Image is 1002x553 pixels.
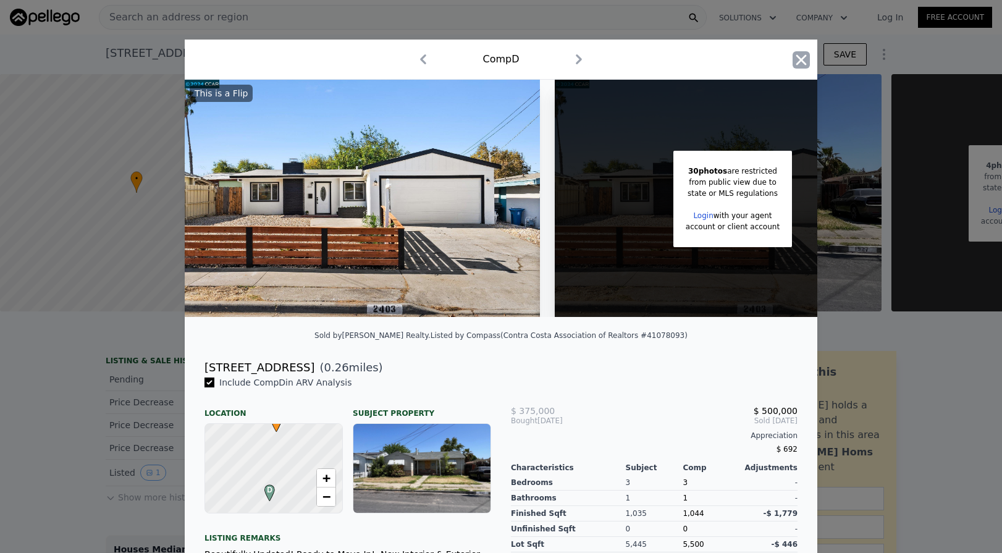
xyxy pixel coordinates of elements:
span: with your agent [714,211,772,220]
a: Zoom in [317,469,335,488]
div: Characteristics [511,463,626,473]
div: Subject [626,463,683,473]
div: 1 [683,491,740,506]
span: 5,500 [683,540,704,549]
span: $ 692 [777,445,798,454]
div: This is a Flip [190,85,253,102]
span: D [261,484,278,496]
span: -$ 1,779 [764,509,798,518]
div: Finished Sqft [511,506,626,521]
div: [DATE] [511,416,607,426]
div: from public view due to [686,177,780,188]
img: Property Img [185,80,540,317]
div: Comp [683,463,740,473]
span: ( miles) [314,359,382,376]
div: Adjustments [740,463,798,473]
div: 0 [626,521,683,537]
div: 3 [626,475,683,491]
div: state or MLS regulations [686,188,780,199]
div: 5,445 [626,537,683,552]
div: Subject Property [353,399,491,418]
div: D [261,484,269,492]
div: - [740,491,798,506]
div: Comp D [482,52,519,67]
span: 0 [683,525,688,533]
div: account or client account [686,221,780,232]
span: -$ 446 [771,540,798,549]
span: + [322,470,330,486]
span: Include Comp D in ARV Analysis [214,378,357,387]
span: $ 375,000 [511,406,555,416]
a: Login [693,211,713,220]
div: Unfinished Sqft [511,521,626,537]
span: $ 500,000 [754,406,798,416]
div: - [740,475,798,491]
div: Listing remarks [204,523,491,543]
div: Sold by [PERSON_NAME] Realty . [314,331,431,340]
span: 30 photos [688,167,727,175]
div: Bathrooms [511,491,626,506]
div: Listed by Compass (Contra Costa Association of Realtors #41078093) [431,331,688,340]
div: Appreciation [511,431,798,441]
span: 3 [683,478,688,487]
div: - [740,521,798,537]
a: Zoom out [317,488,335,506]
span: − [322,489,330,504]
span: 0.26 [324,361,349,374]
div: 1,035 [626,506,683,521]
div: are restricted [686,166,780,177]
span: 1,044 [683,509,704,518]
div: Location [204,399,343,418]
div: [STREET_ADDRESS] [204,359,314,376]
div: Lot Sqft [511,537,626,552]
span: Bought [511,416,537,426]
div: Bedrooms [511,475,626,491]
div: 1 [626,491,683,506]
span: Sold [DATE] [607,416,798,426]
